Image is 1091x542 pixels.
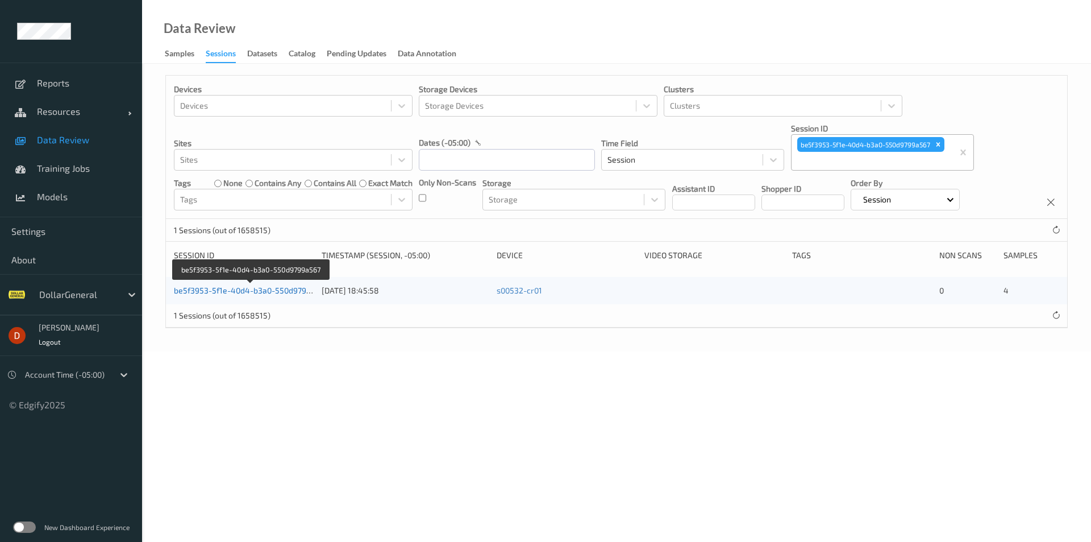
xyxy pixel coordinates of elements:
a: be5f3953-5f1e-40d4-b3a0-550d9799a567 [174,286,328,295]
div: Session ID [174,250,314,261]
p: Storage Devices [419,84,657,95]
label: contains any [255,177,301,189]
span: 4 [1003,286,1009,295]
p: Storage [482,177,665,189]
p: Tags [174,177,191,189]
p: Only Non-Scans [419,177,476,188]
label: none [223,177,243,189]
div: Catalog [289,48,315,62]
div: [DATE] 18:45:58 [322,285,489,296]
div: Remove be5f3953-5f1e-40d4-b3a0-550d9799a567 [932,137,944,152]
div: Device [497,250,636,261]
div: be5f3953-5f1e-40d4-b3a0-550d9799a567 [797,137,932,152]
p: Sites [174,138,413,149]
div: Samples [165,48,194,62]
p: Devices [174,84,413,95]
div: Pending Updates [327,48,386,62]
div: Non Scans [939,250,995,261]
a: Sessions [206,46,247,63]
div: Sessions [206,48,236,63]
a: Datasets [247,46,289,62]
p: Clusters [664,84,902,95]
div: Video Storage [644,250,784,261]
a: Data Annotation [398,46,468,62]
p: Assistant ID [672,183,755,195]
label: contains all [314,177,356,189]
div: Timestamp (Session, -05:00) [322,250,489,261]
a: Samples [165,46,206,62]
p: 1 Sessions (out of 1658515) [174,225,270,236]
div: Tags [792,250,932,261]
p: Order By [851,177,960,189]
p: Time Field [601,138,784,149]
div: Samples [1003,250,1059,261]
p: Shopper ID [761,183,844,195]
div: Datasets [247,48,277,62]
p: dates (-05:00) [419,137,470,148]
label: exact match [368,177,413,189]
div: Data Review [164,23,235,34]
p: 1 Sessions (out of 1658515) [174,310,270,321]
a: Pending Updates [327,46,398,62]
div: Data Annotation [398,48,456,62]
span: 0 [939,286,944,295]
p: Session [859,194,895,205]
a: s00532-cr01 [497,286,542,295]
p: Session ID [791,123,974,134]
a: Catalog [289,46,327,62]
